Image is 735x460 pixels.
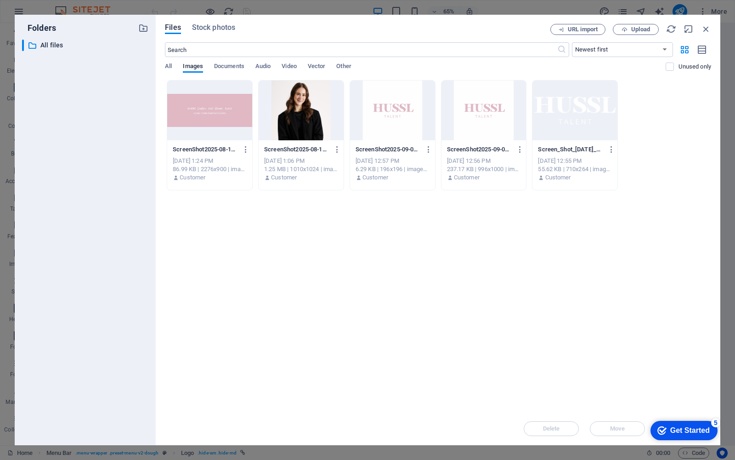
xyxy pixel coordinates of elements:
[173,157,247,165] div: [DATE] 1:24 PM
[40,40,131,51] p: All files
[454,173,480,182] p: Customer
[678,63,711,71] p: Unused only
[362,173,388,182] p: Customer
[568,27,598,32] span: URL import
[538,145,603,154] p: Screen_Shot_2025-09-02_at_8.54.43_pm-removebg-preview-zGzuIQYB2kIUu6KI14haqw.png
[22,22,56,34] p: Folders
[165,22,181,33] span: Files
[165,42,557,57] input: Search
[282,61,296,74] span: Video
[550,24,605,35] button: URL import
[255,61,271,74] span: Audio
[180,173,205,182] p: Customer
[165,61,172,74] span: All
[271,173,297,182] p: Customer
[183,61,203,74] span: Images
[336,61,351,74] span: Other
[701,24,711,34] i: Close
[666,24,676,34] i: Reload
[68,2,77,11] div: 5
[192,22,235,33] span: Stock photos
[447,157,521,165] div: [DATE] 12:56 PM
[264,165,338,173] div: 1.25 MB | 1010x1024 | image/png
[356,165,430,173] div: 6.29 KB | 196x196 | image/png
[356,145,421,154] p: ScreenShot2025-09-02at8.56.04pm-6skXNGCSb6-awuYJXKxvog-Btb7WCK3tZJa4F39_GWamQ.png
[308,61,326,74] span: Vector
[173,145,238,154] p: ScreenShot2025-08-17at12.42.36pm-IaKOYegxx7VQsNQBkYny3w.png
[214,61,244,74] span: Documents
[538,157,612,165] div: [DATE] 12:55 PM
[447,165,521,173] div: 237.17 KB | 996x1000 | image/png
[264,157,338,165] div: [DATE] 1:06 PM
[356,157,430,165] div: [DATE] 12:57 PM
[27,10,67,18] div: Get Started
[538,165,612,173] div: 55.62 KB | 710x264 | image/png
[173,165,247,173] div: 86.99 KB | 2276x900 | image/png
[613,24,659,35] button: Upload
[631,27,650,32] span: Upload
[545,173,571,182] p: Customer
[7,5,74,24] div: Get Started 5 items remaining, 0% complete
[264,145,329,154] p: ScreenShot2025-08-17at6.11.55pm-AI6yUseKIGo0MqztugaucA.png
[138,23,148,33] i: Create new folder
[684,24,694,34] i: Minimize
[22,40,24,51] div: ​
[447,145,512,154] p: ScreenShot2025-09-02at8.56.04pm-6skXNGCSb6-awuYJXKxvog.png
